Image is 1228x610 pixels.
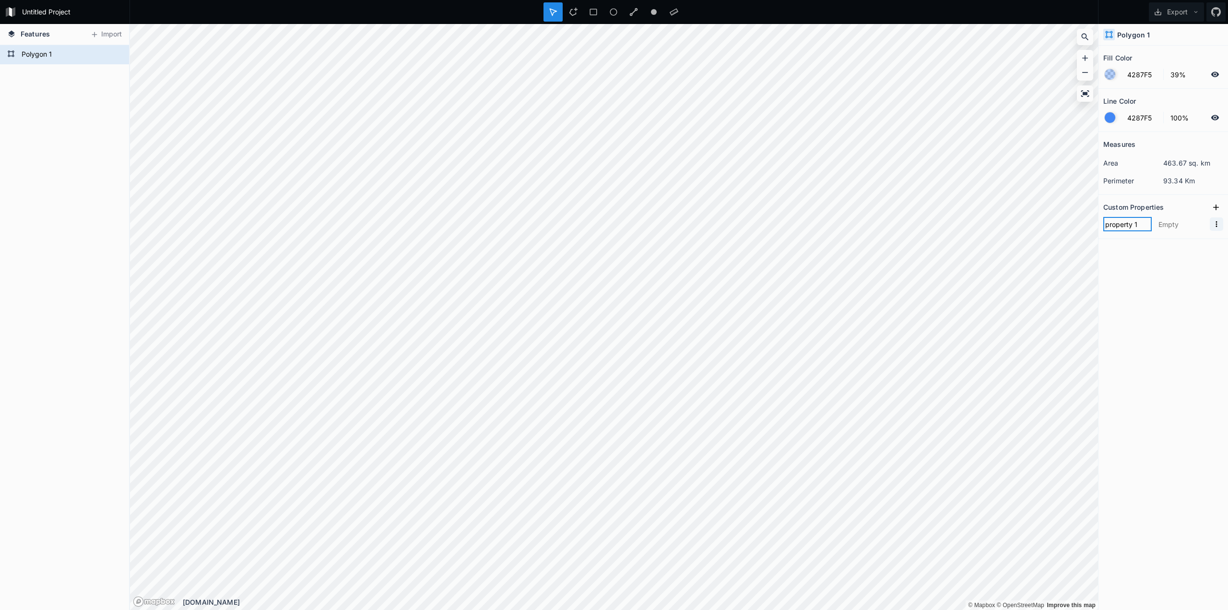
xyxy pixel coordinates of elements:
[1103,200,1164,215] h2: Custom Properties
[997,602,1044,609] a: OpenStreetMap
[1103,94,1136,108] h2: Line Color
[1157,217,1210,231] input: Empty
[1163,158,1223,168] dd: 463.67 sq. km
[968,602,995,609] a: Mapbox
[1149,2,1204,22] button: Export
[133,596,175,607] a: Mapbox logo
[1103,217,1152,231] input: Name
[1117,30,1150,40] h4: Polygon 1
[1047,602,1096,609] a: Map feedback
[1103,137,1135,152] h2: Measures
[1163,176,1223,186] dd: 93.34 Km
[183,597,1098,607] div: [DOMAIN_NAME]
[1103,158,1163,168] dt: area
[21,29,50,39] span: Features
[85,27,127,42] button: Import
[1103,50,1132,65] h2: Fill Color
[1103,176,1163,186] dt: perimeter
